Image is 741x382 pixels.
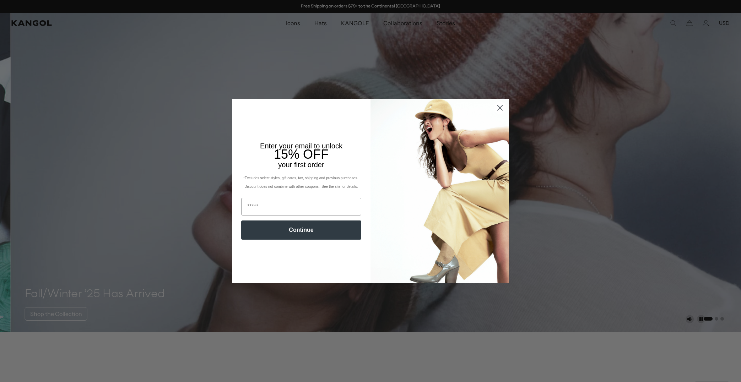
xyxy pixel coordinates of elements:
[494,102,506,114] button: Close dialog
[241,220,361,240] button: Continue
[278,161,324,169] span: your first order
[274,147,329,162] span: 15% OFF
[260,142,342,150] span: Enter your email to unlock
[243,176,359,189] span: *Excludes select styles, gift cards, tax, shipping and previous purchases. Discount does not comb...
[370,99,509,283] img: 93be19ad-e773-4382-80b9-c9d740c9197f.jpeg
[241,198,361,215] input: Email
